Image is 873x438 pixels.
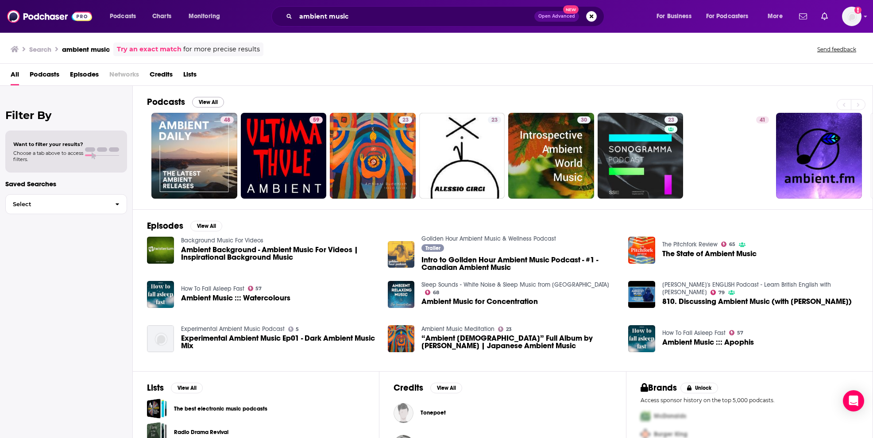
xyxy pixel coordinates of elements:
a: CreditsView All [394,382,462,393]
button: open menu [761,9,794,23]
a: Ambient Music ::: Watercolours [181,294,290,302]
div: Open Intercom Messenger [843,390,864,411]
p: Saved Searches [5,180,127,188]
button: Select [5,194,127,214]
span: Experimental Ambient Music Ep01 - Dark Ambient Music Mix [181,334,377,350]
span: Burger King [654,430,688,438]
a: The State of Ambient Music [662,250,757,257]
a: 810. Discussing Ambient Music (with James) [662,298,852,305]
svg: Add a profile image [854,7,861,14]
a: 5 [288,327,299,332]
span: Trailer [425,246,440,251]
button: View All [171,383,203,393]
span: All [11,67,19,85]
a: 23 [598,113,684,199]
span: 41 [760,116,765,125]
a: Show notifications dropdown [818,9,831,24]
a: Podcasts [30,67,59,85]
a: Tonepoet [394,403,413,423]
span: McDonalds [654,412,686,420]
a: The best electronic music podcasts [174,404,267,414]
span: for more precise results [183,44,260,54]
span: “Ambient [DEMOGRAPHIC_DATA]” Full Album by [PERSON_NAME] | Japanese Ambient Music [421,334,618,350]
span: Ambient Music for Concentration [421,298,538,305]
h2: Credits [394,382,423,393]
span: For Business [657,10,691,23]
button: TonepoetTonepoet [394,399,611,427]
a: 41 [687,113,773,199]
span: For Podcasters [706,10,749,23]
a: 59 [241,113,327,199]
a: Ambient Background - Ambient Music For Videos | Inspirational Background Music [181,246,377,261]
img: Ambient Music ::: Watercolours [147,281,174,308]
span: New [563,5,579,14]
button: Show profile menu [842,7,861,26]
a: 79 [711,290,725,295]
button: open menu [650,9,703,23]
div: Search podcasts, credits, & more... [280,6,613,27]
span: 810. Discussing Ambient Music (with [PERSON_NAME]) [662,298,852,305]
a: 30 [508,113,594,199]
img: User Profile [842,7,861,26]
span: Want to filter your results? [13,141,83,147]
a: EpisodesView All [147,220,222,231]
a: Try an exact match [117,44,182,54]
a: Intro to Gollden Hour Ambient Music Podcast - #1 - Canadian Ambient Music [388,241,415,268]
button: View All [192,97,224,108]
span: The best electronic music podcasts [147,399,167,419]
span: 79 [718,291,725,295]
button: View All [430,383,462,393]
span: Tonepoet [421,409,446,416]
img: Ambient Music for Concentration [388,281,415,308]
a: Gollden Hour Ambient Music & Wellness Podcast [421,235,556,242]
a: Background Music For Videos [181,237,263,244]
a: 30 [577,116,591,123]
a: 23 [399,116,412,123]
img: “Ambient Buddhism” Full Album by TAKEO SUZUKI | Japanese Ambient Music [388,325,415,352]
span: Charts [152,10,171,23]
span: 68 [433,291,439,295]
h3: Search [29,45,51,54]
button: Unlock [680,383,718,393]
button: open menu [700,9,761,23]
a: Ambient Music ::: Apophis [662,338,754,346]
a: Episodes [70,67,99,85]
a: 23 [498,327,512,332]
span: Credits [150,67,173,85]
a: Show notifications dropdown [796,9,811,24]
a: 48 [220,116,234,123]
span: Podcasts [110,10,136,23]
button: open menu [104,9,147,23]
input: Search podcasts, credits, & more... [296,9,534,23]
span: More [768,10,783,23]
span: 23 [668,116,674,125]
img: The State of Ambient Music [628,237,655,264]
a: Luke's ENGLISH Podcast - Learn British English with Luke Thompson [662,281,831,296]
h2: Brands [641,382,677,393]
a: 23 [488,116,501,123]
a: 41 [756,116,769,123]
img: Experimental Ambient Music Ep01 - Dark Ambient Music Mix [147,325,174,352]
img: 810. Discussing Ambient Music (with James) [628,281,655,308]
a: 57 [729,330,743,335]
img: Podchaser - Follow, Share and Rate Podcasts [7,8,92,25]
a: ListsView All [147,382,203,393]
span: 30 [581,116,587,125]
a: Radio Drama Revival [174,427,228,437]
a: Ambient Music ::: Apophis [628,325,655,352]
a: Intro to Gollden Hour Ambient Music Podcast - #1 - Canadian Ambient Music [421,256,618,271]
button: open menu [182,9,232,23]
span: Lists [183,67,197,85]
a: “Ambient Buddhism” Full Album by TAKEO SUZUKI | Japanese Ambient Music [421,334,618,350]
span: 57 [737,331,743,335]
h2: Podcasts [147,96,185,108]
